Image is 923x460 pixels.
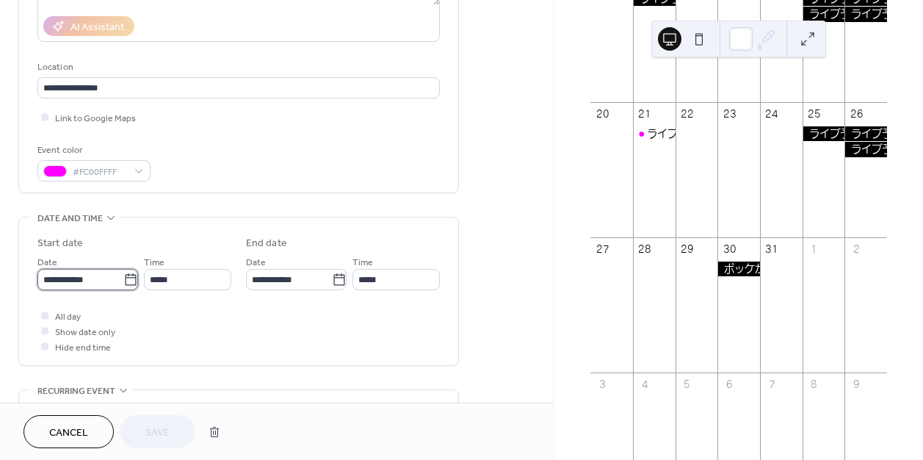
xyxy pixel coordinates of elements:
span: Hide end time [55,340,111,356]
div: 5 [681,378,694,392]
div: ライブ予定 [803,126,845,141]
div: ライブ予定 [844,126,887,141]
span: Time [144,255,164,270]
div: 8 [808,378,821,392]
div: 2 [850,243,863,256]
div: ポッケからハロウィン！ [717,262,760,276]
div: 23 [723,107,736,121]
div: 4 [638,378,651,392]
span: Date [246,255,266,270]
div: ライブ予定 [844,142,887,157]
div: 31 [765,243,778,256]
span: Show date only [55,325,115,340]
div: Location [37,60,437,75]
div: 9 [850,378,863,392]
span: Date [37,255,57,270]
span: Cancel [49,425,88,441]
span: #FC00FFFF [73,165,127,180]
div: 20 [596,107,609,121]
button: Cancel [23,415,114,448]
div: 24 [765,107,778,121]
div: 7 [765,378,778,392]
div: 28 [638,243,651,256]
span: Recurring event [37,384,115,399]
div: ライブ予定 [844,7,887,21]
span: Date and time [37,211,103,226]
div: End date [246,236,287,251]
div: 3 [596,378,609,392]
div: ライブ予定 [803,7,845,21]
div: 26 [850,107,863,121]
div: 22 [681,107,694,121]
div: Event color [37,143,148,158]
div: 30 [723,243,736,256]
div: 29 [681,243,694,256]
span: Link to Google Maps [55,111,136,126]
div: 1 [808,243,821,256]
div: Start date [37,236,83,251]
div: 27 [596,243,609,256]
div: 25 [808,107,821,121]
span: Time [352,255,373,270]
div: 21 [638,107,651,121]
div: ライブ予定 [633,126,676,141]
span: All day [55,309,81,325]
div: 6 [723,378,736,392]
div: ライブ予定 [647,126,698,141]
